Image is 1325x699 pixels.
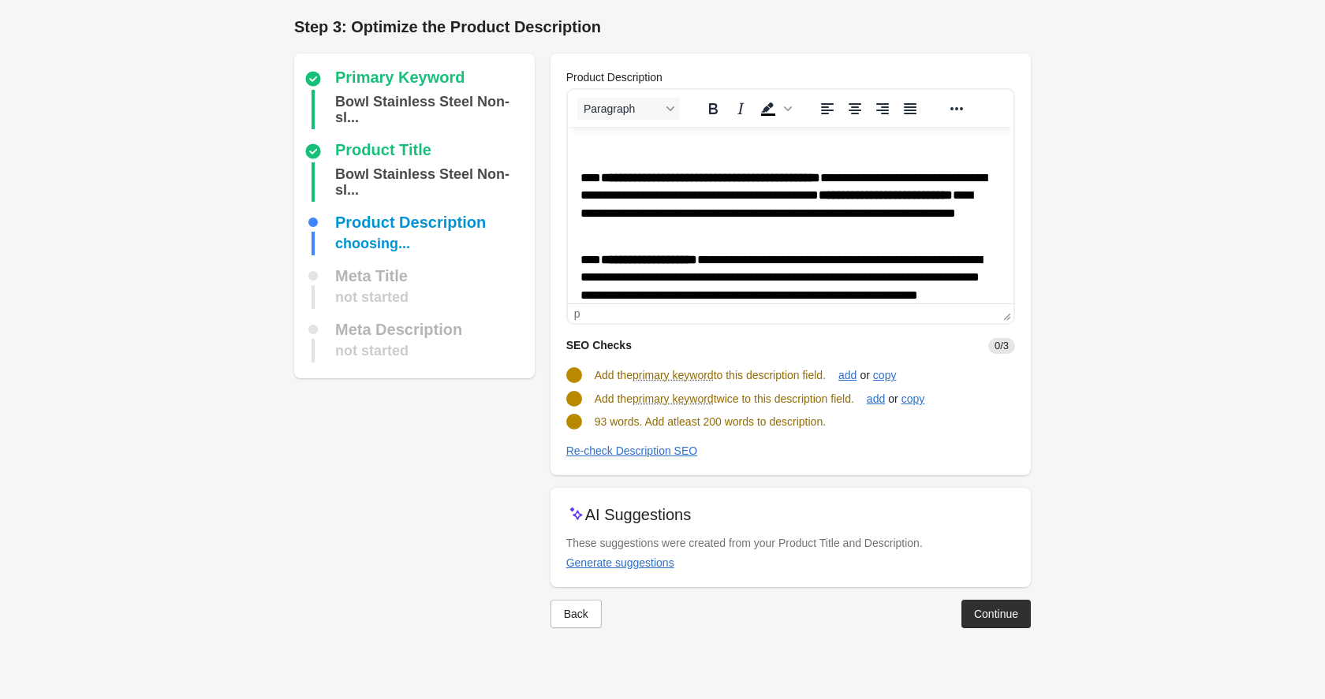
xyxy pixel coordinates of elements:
[551,600,602,628] button: Back
[897,98,924,120] button: Justify
[335,232,410,255] div: choosing...
[335,69,465,88] div: Primary Keyword
[633,391,714,407] span: primary keyword
[901,392,925,405] div: copy
[860,385,891,413] button: add
[577,98,680,120] button: Blocks
[873,369,897,381] div: copy
[755,98,794,120] div: Background color
[566,444,698,457] div: Re-check Description SEO
[838,369,857,381] div: add
[566,556,674,569] div: Generate suggestions
[335,90,528,129] div: Bowl Stainless Steel Non-slip 20cm/1.73l
[335,142,431,161] div: Product Title
[335,339,409,363] div: not started
[584,102,661,115] span: Paragraph
[560,437,704,465] button: Re-check Description SEO
[832,361,863,389] button: add
[335,322,462,337] div: Meta Description
[988,338,1015,354] span: 0/3
[961,600,1031,628] button: Continue
[566,69,662,85] label: Product Description
[867,392,885,405] div: add
[885,391,901,407] span: or
[566,537,923,549] span: These suggestions were created from your Product Title and Description.
[335,214,486,230] div: Product Description
[560,548,681,577] button: Generate suggestions
[943,98,970,120] button: Reveal or hide additional toolbar items
[568,127,1013,303] iframe: Rich Text Area
[13,13,433,660] body: Rich Text Area. Press ALT-0 for help.
[595,415,826,428] span: 93 words. Add atleast 200 words to description.
[857,367,872,383] span: or
[564,608,588,620] div: Back
[974,608,1018,620] div: Continue
[895,385,931,413] button: copy
[700,98,726,120] button: Bold
[867,361,903,389] button: copy
[814,98,841,120] button: Align left
[633,367,714,383] span: primary keyword
[595,392,854,405] span: Add the twice to this description field.
[585,504,692,526] p: AI Suggestions
[335,268,408,284] div: Meta Title
[842,98,868,120] button: Align center
[869,98,896,120] button: Align right
[335,285,409,309] div: not started
[595,369,826,381] span: Add the to this description field.
[566,339,632,351] span: SEO Checks
[997,304,1013,323] div: Press the Up and Down arrow keys to resize the editor.
[294,16,1031,38] h1: Step 3: Optimize the Product Description
[574,307,580,320] div: p
[335,162,528,202] div: Bowl Stainless Steel Non-slip 20cm/1.73l
[727,98,754,120] button: Italic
